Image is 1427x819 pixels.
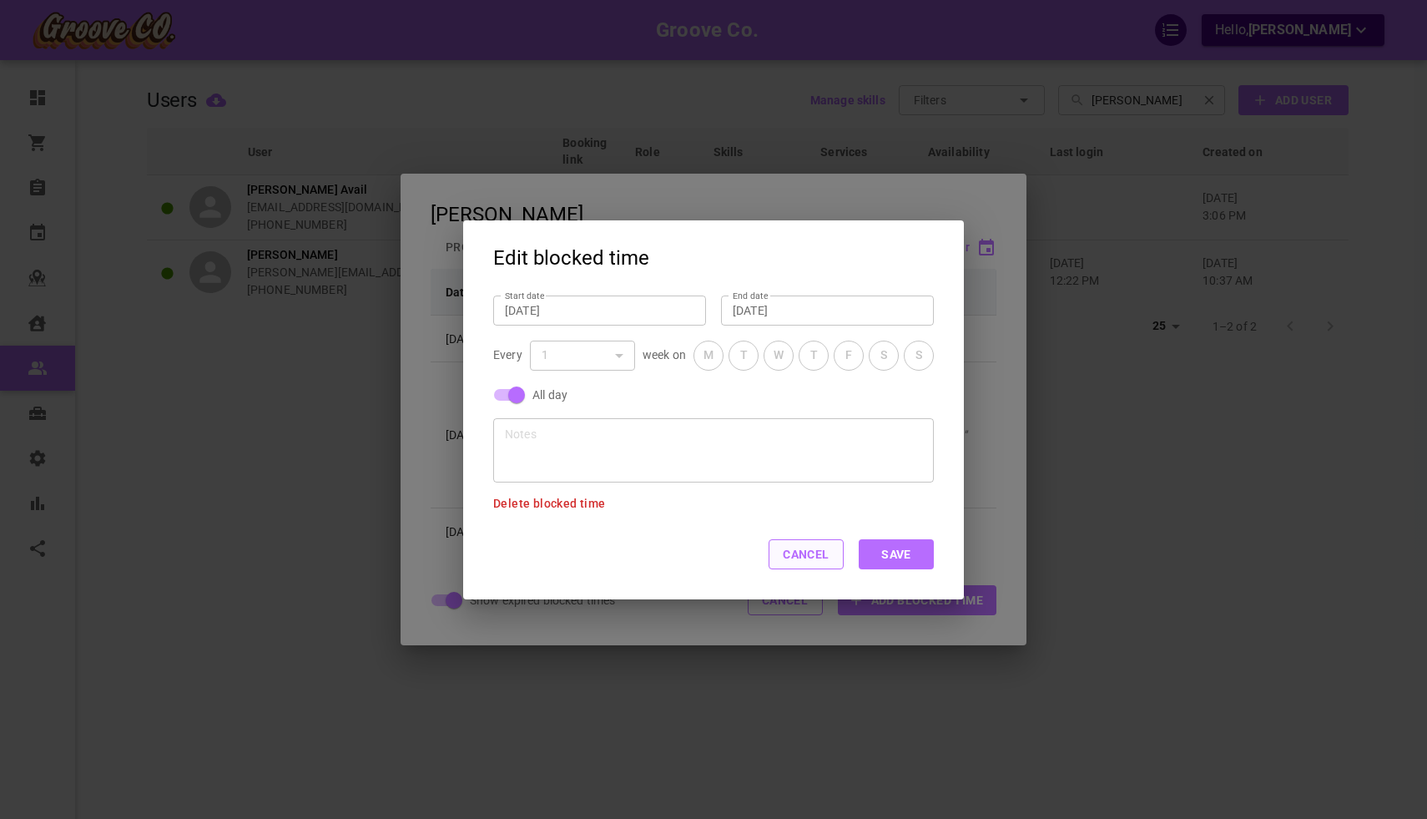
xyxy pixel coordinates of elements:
[542,346,623,363] div: 1
[505,301,694,318] input: mmm d, yyyy
[733,301,922,318] input: mmm d, yyyy
[532,387,567,403] span: All day
[493,498,606,509] button: Delete blocked time
[493,497,606,510] span: Delete blocked time
[493,346,522,363] span: Every
[463,220,964,281] h2: Edit blocked time
[769,539,844,569] button: Cancel
[643,346,686,363] span: week on
[859,539,934,569] button: Save
[505,290,544,302] label: Start date
[493,341,934,371] div: To add repeating blocked time, set a date range of more than one day
[733,290,768,302] label: End date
